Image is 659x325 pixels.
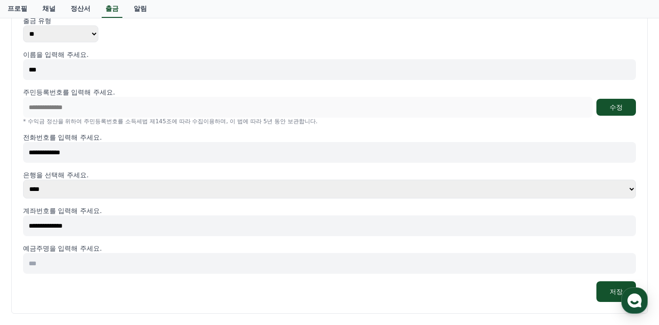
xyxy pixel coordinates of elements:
[23,170,636,180] p: 은행을 선택해 주세요.
[23,16,636,25] p: 출금 유형
[23,50,636,59] p: 이름을 입력해 주세요.
[23,87,115,97] p: 주민등록번호를 입력해 주세요.
[596,99,636,116] button: 수정
[121,247,181,270] a: 설정
[86,262,97,269] span: 대화
[23,206,636,215] p: 계좌번호를 입력해 주세요.
[23,118,636,125] p: * 수익금 정산을 위하여 주민등록번호를 소득세법 제145조에 따라 수집이용하며, 이 법에 따라 5년 동안 보관합니다.
[596,281,636,302] button: 저장
[23,244,636,253] p: 예금주명을 입력해 주세요.
[3,247,62,270] a: 홈
[145,261,157,269] span: 설정
[30,261,35,269] span: 홈
[23,133,636,142] p: 전화번호를 입력해 주세요.
[62,247,121,270] a: 대화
